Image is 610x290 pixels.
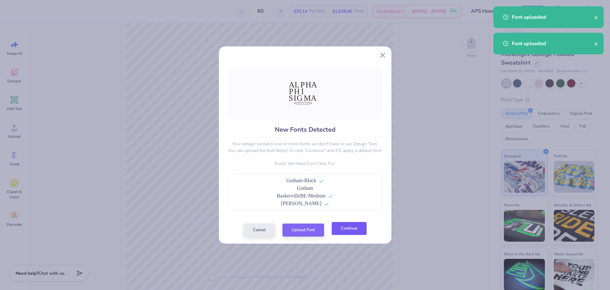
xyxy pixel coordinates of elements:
[281,201,321,206] span: [PERSON_NAME]
[286,178,316,183] span: Gotham-Black
[244,224,275,237] button: Cancel
[228,141,382,154] p: Your design contains one or more fonts we don't have in our Design Tool. You can upload the font ...
[277,193,326,198] span: BaskervilleBE-Medium
[297,185,313,191] span: Gotham
[332,222,367,235] button: Continue
[512,40,594,47] div: Font uploaded
[512,13,594,21] div: Font uploaded
[594,40,599,47] button: close
[594,13,599,21] button: close
[275,125,335,134] h4: New Fonts Detected
[282,224,324,237] button: Upload Font
[376,49,389,61] button: Close
[228,160,382,167] p: Fonts We Need Font Files For:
